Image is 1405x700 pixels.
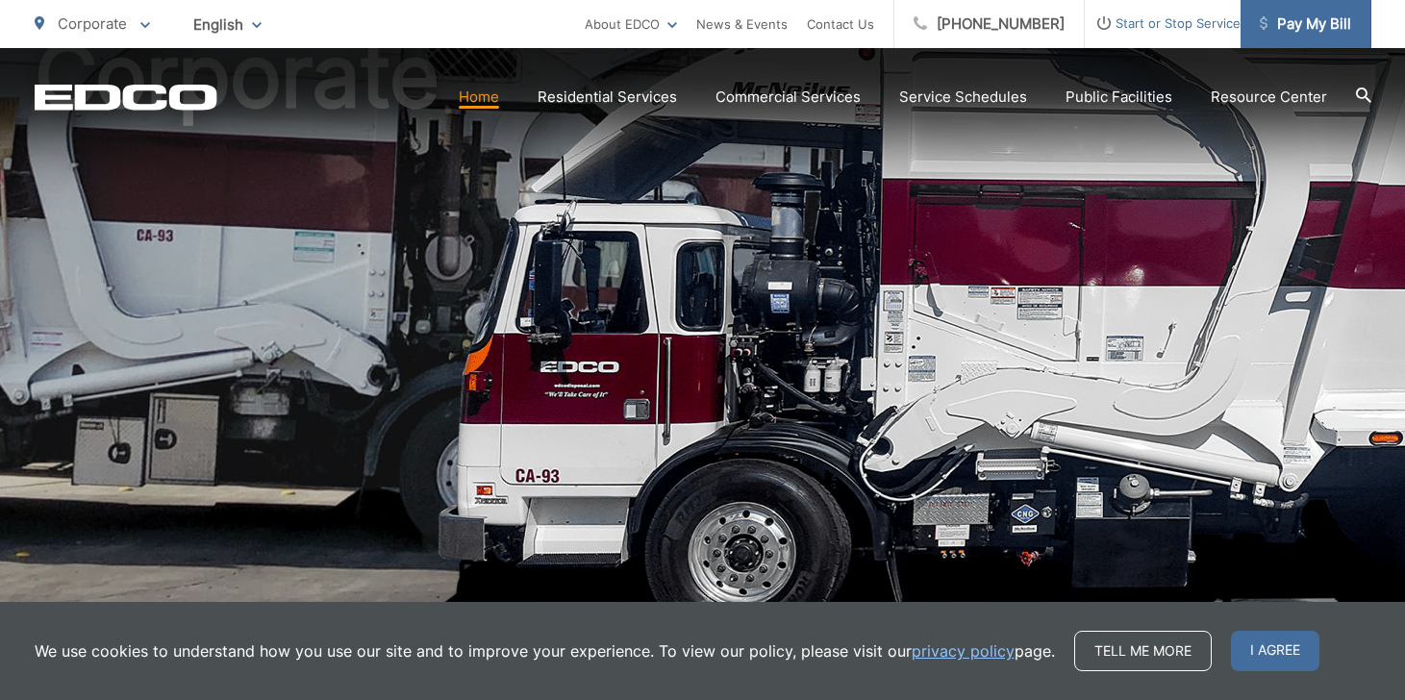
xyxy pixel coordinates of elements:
a: Resource Center [1211,86,1327,109]
a: Home [459,86,499,109]
a: Contact Us [807,12,874,36]
a: Commercial Services [715,86,861,109]
a: About EDCO [585,12,677,36]
a: Tell me more [1074,631,1212,671]
span: English [179,8,276,41]
a: Residential Services [538,86,677,109]
span: I agree [1231,631,1319,671]
a: privacy policy [912,639,1015,662]
span: Pay My Bill [1260,12,1351,36]
p: We use cookies to understand how you use our site and to improve your experience. To view our pol... [35,639,1055,662]
a: EDCD logo. Return to the homepage. [35,84,217,111]
h1: Corporate [35,28,1371,637]
a: Service Schedules [899,86,1027,109]
span: Corporate [58,14,127,33]
a: News & Events [696,12,788,36]
a: Public Facilities [1066,86,1172,109]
